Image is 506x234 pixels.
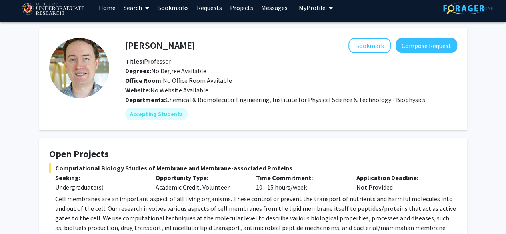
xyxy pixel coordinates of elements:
[125,57,144,65] b: Titles:
[49,38,109,98] img: Profile Picture
[125,86,208,94] span: No Website Available
[125,76,163,84] b: Office Room:
[125,38,195,53] h4: [PERSON_NAME]
[256,173,344,182] p: Time Commitment:
[350,173,451,192] div: Not Provided
[356,173,445,182] p: Application Deadline:
[55,173,144,182] p: Seeking:
[55,182,144,192] div: Undergraduate(s)
[150,173,250,192] div: Academic Credit, Volunteer
[125,76,232,84] span: No Office Room Available
[166,96,425,104] span: Chemical & Biomolecular Engineering, Institute for Physical Science & Technology - Biophysics
[396,38,457,53] button: Compose Request to Jeffery Klauda
[125,57,171,65] span: Professor
[6,198,34,228] iframe: Chat
[125,67,206,75] span: No Degree Available
[125,67,151,75] b: Degrees:
[125,108,188,120] mat-chip: Accepting Students
[250,173,350,192] div: 10 - 15 hours/week
[49,163,457,173] span: Computational Biology Studies of Membrane and Membrane-associated Proteins
[125,96,166,104] b: Departments:
[348,38,391,53] button: Add Jeffery Klauda to Bookmarks
[125,86,150,94] b: Website:
[49,148,457,160] h4: Open Projects
[156,173,244,182] p: Opportunity Type:
[299,4,326,12] span: My Profile
[443,2,493,14] img: ForagerOne Logo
